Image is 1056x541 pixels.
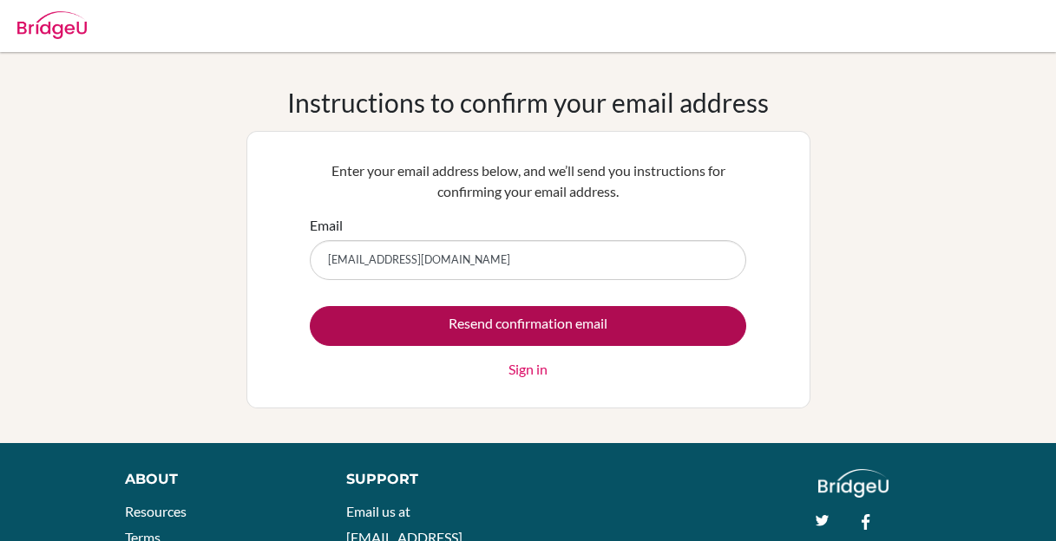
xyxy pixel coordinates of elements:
[818,469,889,498] img: logo_white@2x-f4f0deed5e89b7ecb1c2cc34c3e3d731f90f0f143d5ea2071677605dd97b5244.png
[287,87,769,118] h1: Instructions to confirm your email address
[125,503,187,519] a: Resources
[310,215,343,236] label: Email
[17,11,87,39] img: Bridge-U
[346,469,512,490] div: Support
[310,160,746,202] p: Enter your email address below, and we’ll send you instructions for confirming your email address.
[310,306,746,346] input: Resend confirmation email
[125,469,307,490] div: About
[508,359,548,380] a: Sign in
